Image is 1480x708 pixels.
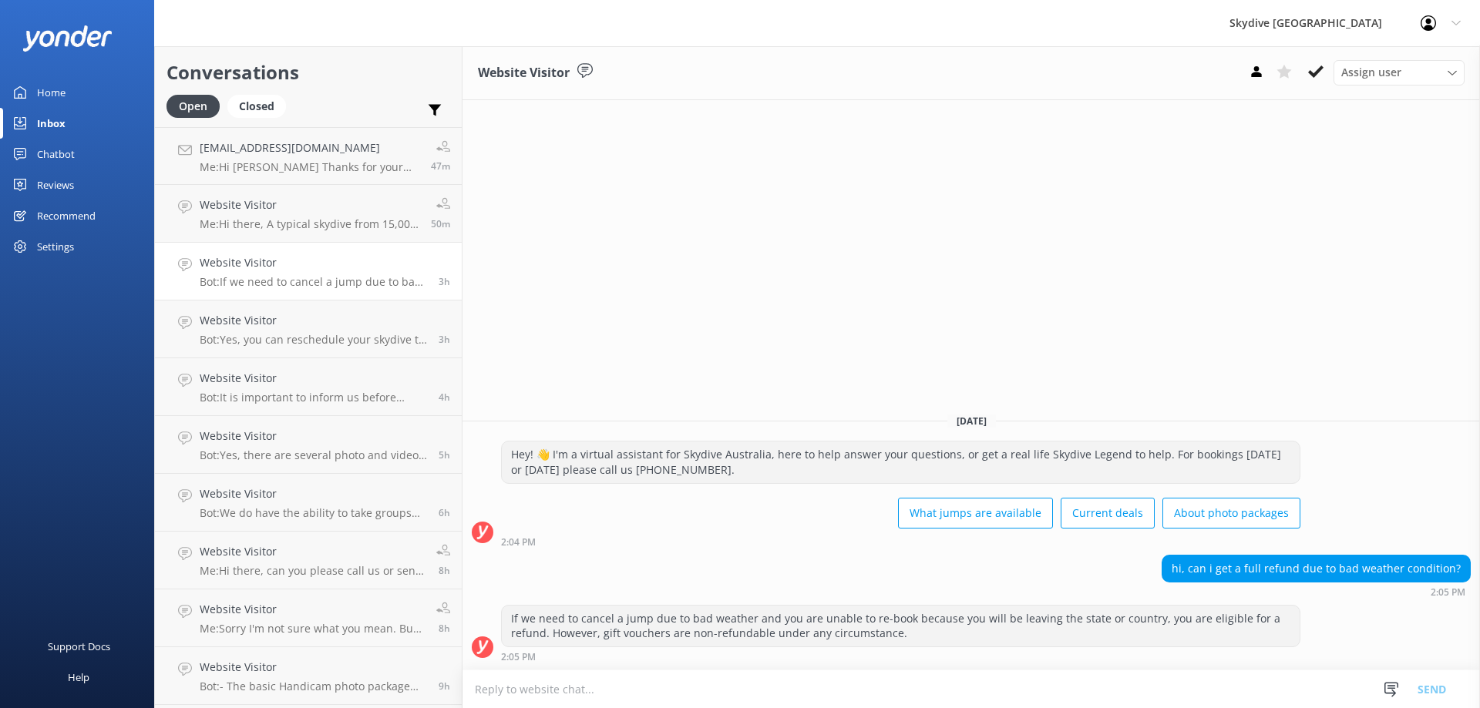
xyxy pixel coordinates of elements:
[200,275,427,289] p: Bot: If we need to cancel a jump due to bad weather and you are unable to re-book because you wil...
[431,217,450,230] span: 04:25pm 18-Aug-2025 (UTC +10:00) Australia/Brisbane
[1162,498,1300,528] button: About photo packages
[200,160,419,174] p: Me: Hi [PERSON_NAME] Thanks for your booking Can we please have your booking number to check? Man...
[155,358,462,416] a: Website VisitorBot:It is important to inform us before booking if you have any heart conditions. ...
[200,485,427,502] h4: Website Visitor
[200,370,427,387] h4: Website Visitor
[1341,64,1401,81] span: Assign user
[200,601,425,618] h4: Website Visitor
[200,254,427,271] h4: Website Visitor
[200,564,425,578] p: Me: Hi there, can you please call us or send us an email with your booking number to purchase it?
[431,159,450,173] span: 04:29pm 18-Aug-2025 (UTC +10:00) Australia/Brisbane
[200,217,419,231] p: Me: Hi there, A typical skydive from 15,000 feet takes about 5 to 7 minutes to land from the mome...
[37,231,74,262] div: Settings
[439,333,450,346] span: 01:18pm 18-Aug-2025 (UTC +10:00) Australia/Brisbane
[898,498,1053,528] button: What jumps are available
[155,589,462,647] a: Website VisitorMe:Sorry I'm not sure what you mean. But the scheduled time on your booking is the...
[37,77,66,108] div: Home
[155,185,462,243] a: Website VisitorMe:Hi there, A typical skydive from 15,000 feet takes about 5 to 7 minutes to land...
[501,536,1300,547] div: 02:04pm 18-Aug-2025 (UTC +10:00) Australia/Brisbane
[200,391,427,404] p: Bot: It is important to inform us before booking if you have any heart conditions. This may mean ...
[23,25,112,51] img: yonder-white-logo.png
[478,63,570,83] h3: Website Visitor
[200,428,427,445] h4: Website Visitor
[155,300,462,358] a: Website VisitorBot:Yes, you can reschedule your skydive to an alternative date or time if you pro...
[227,97,294,114] a: Closed
[1334,60,1465,85] div: Assign User
[200,679,427,693] p: Bot: - The basic Handicam photo package costs $129 per person and includes photos of your entire ...
[155,647,462,705] a: Website VisitorBot:- The basic Handicam photo package costs $129 per person and includes photos o...
[439,564,450,577] span: 09:02am 18-Aug-2025 (UTC +10:00) Australia/Brisbane
[501,653,536,662] strong: 2:05 PM
[37,169,74,200] div: Reviews
[227,95,286,118] div: Closed
[155,474,462,532] a: Website VisitorBot:We do have the ability to take groups on the same plane, but group sizes can v...
[1162,586,1471,597] div: 02:05pm 18-Aug-2025 (UTC +10:00) Australia/Brisbane
[439,448,450,461] span: 11:30am 18-Aug-2025 (UTC +10:00) Australia/Brisbane
[155,416,462,474] a: Website VisitorBot:Yes, there are several photo and video packages available: - Handicam Photo Pa...
[439,506,450,519] span: 10:18am 18-Aug-2025 (UTC +10:00) Australia/Brisbane
[1431,588,1465,597] strong: 2:05 PM
[502,606,1300,646] div: If we need to cancel a jump due to bad weather and you are unable to re-book because you will be ...
[501,651,1300,662] div: 02:05pm 18-Aug-2025 (UTC +10:00) Australia/Brisbane
[439,275,450,288] span: 02:05pm 18-Aug-2025 (UTC +10:00) Australia/Brisbane
[439,391,450,404] span: 01:08pm 18-Aug-2025 (UTC +10:00) Australia/Brisbane
[947,414,996,428] span: [DATE]
[439,679,450,693] span: 08:01am 18-Aug-2025 (UTC +10:00) Australia/Brisbane
[200,506,427,520] p: Bot: We do have the ability to take groups on the same plane, but group sizes can vary depending ...
[166,58,450,87] h2: Conversations
[200,448,427,462] p: Bot: Yes, there are several photo and video packages available: - Handicam Photo Package: $129 pe...
[155,243,462,300] a: Website VisitorBot:If we need to cancel a jump due to bad weather and you are unable to re-book b...
[166,97,227,114] a: Open
[200,312,427,329] h4: Website Visitor
[501,538,536,547] strong: 2:04 PM
[37,108,66,139] div: Inbox
[502,441,1300,482] div: Hey! 👋 I'm a virtual assistant for Skydive Australia, here to help answer your questions, or get ...
[68,662,89,693] div: Help
[166,95,220,118] div: Open
[200,659,427,676] h4: Website Visitor
[155,127,462,185] a: [EMAIL_ADDRESS][DOMAIN_NAME]Me:Hi [PERSON_NAME] Thanks for your booking Can we please have your b...
[200,196,419,213] h4: Website Visitor
[1061,498,1155,528] button: Current deals
[37,139,75,169] div: Chatbot
[200,543,425,560] h4: Website Visitor
[48,631,110,662] div: Support Docs
[200,622,425,636] p: Me: Sorry I'm not sure what you mean. But the scheduled time on your booking is the check-in time...
[200,333,427,347] p: Bot: Yes, you can reschedule your skydive to an alternative date or time if you provide 24 hours ...
[200,139,419,156] h4: [EMAIL_ADDRESS][DOMAIN_NAME]
[1162,555,1470,582] div: hi, can i get a full refund due to bad weather condition?
[155,532,462,589] a: Website VisitorMe:Hi there, can you please call us or send us an email with your booking number t...
[37,200,96,231] div: Recommend
[439,622,450,635] span: 08:30am 18-Aug-2025 (UTC +10:00) Australia/Brisbane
